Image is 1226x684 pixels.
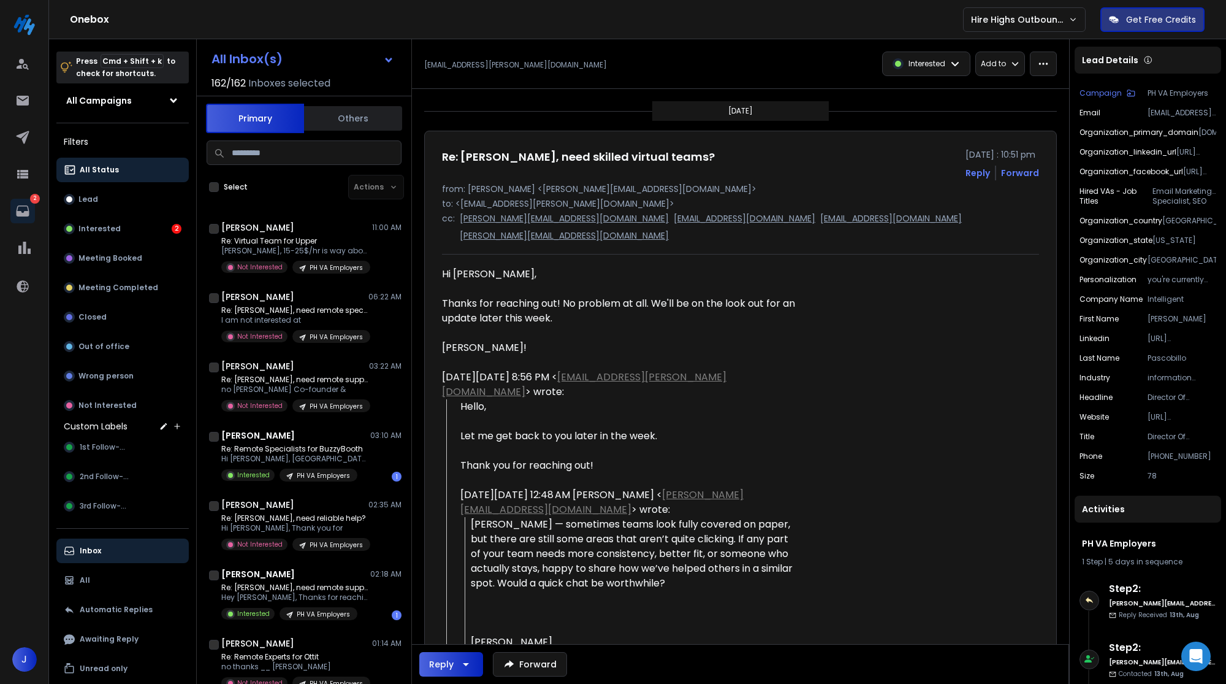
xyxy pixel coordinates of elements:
p: organization_state [1079,236,1152,245]
p: PH VA Employers [297,471,350,480]
p: [PHONE_NUMBER] [1148,452,1216,461]
span: 13th, Aug [1170,610,1199,620]
p: Automatic Replies [80,605,153,615]
button: Wrong person [56,364,189,388]
button: Get Free Credits [1100,7,1205,32]
div: Reply [429,658,454,671]
button: All Campaigns [56,88,189,113]
p: Not Interested [237,263,283,272]
button: J [12,647,37,672]
p: All Status [80,165,119,175]
p: [EMAIL_ADDRESS][DOMAIN_NAME] [820,212,962,225]
p: Director Of Operations [1148,432,1216,442]
p: 2 [30,194,40,204]
p: headline [1079,393,1113,402]
h1: [PERSON_NAME] [221,499,294,511]
p: Re: [PERSON_NAME], need remote support? [221,375,368,385]
button: Closed [56,305,189,329]
h3: Custom Labels [64,420,128,432]
button: Unread only [56,656,189,681]
h3: Filters [56,133,189,150]
p: Hi [PERSON_NAME], [GEOGRAPHIC_DATA] to meet [221,454,368,464]
h3: Inboxes selected [248,76,330,91]
p: PH VA Employers [310,263,363,272]
p: I am not interested at [221,315,368,325]
h6: [PERSON_NAME][EMAIL_ADDRESS][DOMAIN_NAME] [1109,599,1216,608]
button: Meeting Completed [56,275,189,300]
p: PH VA Employers [310,540,363,550]
button: All Status [56,158,189,182]
p: Personalization [1079,275,1137,285]
p: website [1079,412,1109,422]
p: Interested [908,59,945,69]
p: PH VA Employers [310,402,363,411]
button: All [56,568,189,593]
span: 1st Follow-up [80,442,129,452]
p: First Name [1079,314,1119,324]
button: Inbox [56,539,189,563]
p: Closed [78,312,107,322]
p: Re: Virtual Team for Upper [221,236,368,246]
p: you're currently working with email marketing specialists and SEO research analysts from the [GEO... [1148,275,1216,285]
span: 162 / 162 [211,76,246,91]
h6: Step 2 : [1109,582,1216,596]
button: Others [304,105,402,132]
p: Inbox [80,546,101,556]
p: Out of office [78,342,129,352]
p: Director Of Operations [1148,393,1216,402]
h1: [PERSON_NAME] [221,568,295,580]
p: Intelligent [1148,294,1216,304]
div: Let me get back to you later in the week. [460,429,800,444]
p: All [80,575,90,585]
p: title [1079,432,1094,442]
p: 78 [1148,471,1216,481]
div: 1 [392,610,402,620]
button: Reply [965,167,990,179]
p: Company Name [1079,294,1143,304]
p: Re: [PERSON_NAME], need remote specialists? [221,305,368,315]
img: logo [12,12,37,37]
button: Reply [419,652,483,677]
p: Not Interested [237,540,283,549]
span: 13th, Aug [1154,669,1184,678]
p: [URL][DOMAIN_NAME][PERSON_NAME] [1148,334,1216,344]
button: Out of office [56,334,189,359]
h1: [PERSON_NAME] [221,429,295,442]
h1: All Campaigns [66,94,132,107]
p: [PERSON_NAME] [1148,314,1216,324]
button: 2nd Follow-up [56,464,189,489]
p: organization_country [1079,216,1162,226]
div: Open Intercom Messenger [1181,642,1211,671]
h1: Re: [PERSON_NAME], need skilled virtual teams? [442,148,715,166]
p: [PERSON_NAME][EMAIL_ADDRESS][DOMAIN_NAME] [460,229,669,242]
p: Email Marketing Specialist, SEO Research Analyst, Marketing Research Analyst/Web Research [1152,186,1217,206]
p: organization_city [1079,255,1147,265]
h1: [PERSON_NAME] [221,291,294,303]
h1: [PERSON_NAME] [221,360,294,372]
p: 03:22 AM [369,361,402,371]
p: Lead [78,194,98,204]
button: Not Interested [56,393,189,418]
p: 02:18 AM [370,569,402,579]
p: organization_facebook_url [1079,167,1183,177]
button: 3rd Follow-up [56,494,189,518]
div: Activities [1075,496,1221,523]
p: industry [1079,373,1110,383]
button: Campaign [1079,88,1135,98]
p: Hi [PERSON_NAME], Thank you for [221,523,368,533]
button: Awaiting Reply [56,627,189,651]
p: organization_linkedin_url [1079,147,1176,157]
p: [GEOGRAPHIC_DATA] [1162,216,1216,226]
p: Meeting Booked [78,253,142,263]
a: [EMAIL_ADDRESS][PERSON_NAME][DOMAIN_NAME] [442,370,726,399]
p: Email [1079,108,1100,118]
p: Interested [237,609,270,618]
label: Select [224,182,248,192]
button: Interested2 [56,217,189,241]
p: Unread only [80,664,128,674]
p: information technology & services [1148,373,1216,383]
button: All Inbox(s) [202,47,404,71]
p: Reply Received [1119,610,1199,620]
